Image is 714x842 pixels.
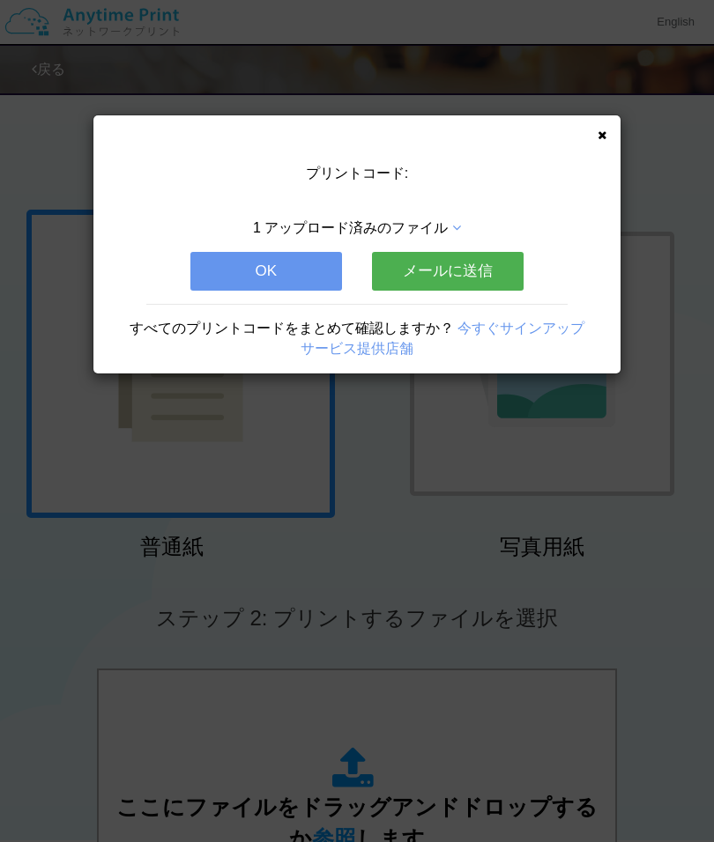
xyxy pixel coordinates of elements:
[190,252,342,291] button: OK
[130,321,454,336] span: すべてのプリントコードをまとめて確認しますか？
[306,166,408,181] span: プリントコード:
[372,252,524,291] button: メールに送信
[253,220,448,235] span: 1 アップロード済みのファイル
[301,341,413,356] a: サービス提供店舗
[457,321,584,336] a: 今すぐサインアップ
